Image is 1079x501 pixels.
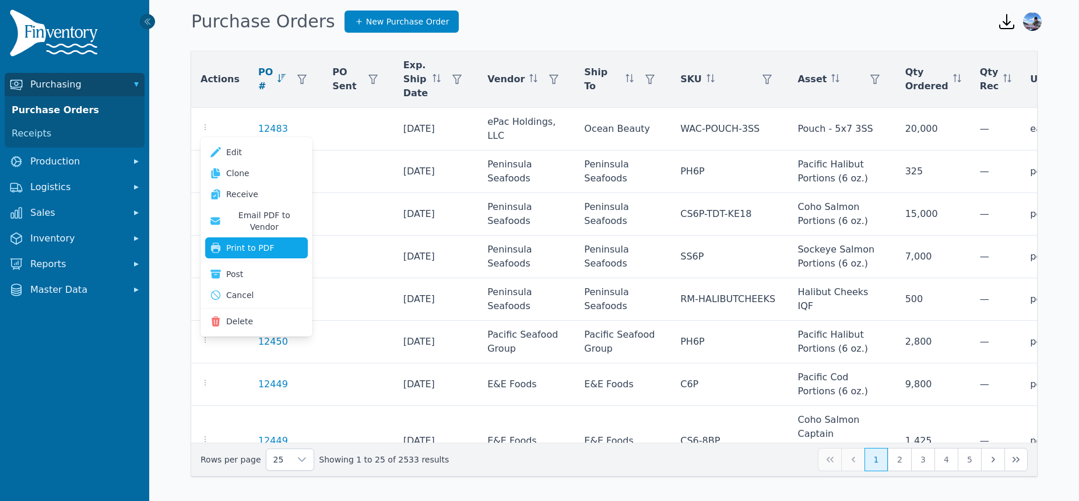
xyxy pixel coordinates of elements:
[575,236,671,278] td: Peninsula Seafoods
[394,193,479,236] td: [DATE]
[5,73,145,96] button: Purchasing
[575,150,671,193] td: Peninsula Seafoods
[864,448,888,471] button: Page 1
[788,321,895,363] td: Pacific Halibut Portions (6 oz.)
[478,363,575,406] td: E&E Foods
[9,9,103,61] img: Finventory
[5,278,145,302] button: Master Data
[7,99,142,122] a: Purchase Orders
[971,278,1021,321] td: —
[896,236,971,278] td: 7,000
[971,321,1021,363] td: —
[478,278,575,321] td: Peninsula Seafoods
[575,363,671,406] td: E&E Foods
[788,406,895,477] td: Coho Salmon Captain [PERSON_NAME] (6-8 oz.)
[1023,12,1042,31] img: Garrett McMullen
[5,150,145,173] button: Production
[971,108,1021,150] td: —
[5,176,145,199] button: Logistics
[332,65,356,93] span: PO Sent
[5,227,145,250] button: Inventory
[1004,448,1028,471] button: Last Page
[394,321,479,363] td: [DATE]
[403,58,428,100] span: Exp. Ship Date
[30,180,124,194] span: Logistics
[394,278,479,321] td: [DATE]
[30,206,124,220] span: Sales
[971,406,1021,477] td: —
[671,150,788,193] td: PH6P
[30,78,124,92] span: Purchasing
[971,236,1021,278] td: —
[788,150,895,193] td: Pacific Halibut Portions (6 oz.)
[671,236,788,278] td: SS6P
[366,16,449,27] span: New Purchase Order
[478,150,575,193] td: Peninsula Seafoods
[671,406,788,477] td: CS6-8BP
[575,108,671,150] td: Ocean Beauty
[205,184,308,205] a: Receive
[896,363,971,406] td: 9,800
[671,321,788,363] td: PH6P
[394,406,479,477] td: [DATE]
[205,264,308,285] button: Post
[671,193,788,236] td: CS6P-TDT-KE18
[258,377,288,391] a: 12449
[205,285,308,306] button: Cancel
[971,193,1021,236] td: —
[788,363,895,406] td: Pacific Cod Portions (6 oz.)
[394,363,479,406] td: [DATE]
[478,236,575,278] td: Peninsula Seafoods
[980,65,999,93] span: Qty Rec
[30,155,124,169] span: Production
[5,201,145,225] button: Sales
[319,454,449,465] span: Showing 1 to 25 of 2533 results
[971,363,1021,406] td: —
[30,283,124,297] span: Master Data
[478,406,575,477] td: E&E Foods
[896,108,971,150] td: 20,000
[896,406,971,477] td: 1,425
[30,257,124,271] span: Reports
[394,108,479,150] td: [DATE]
[191,11,335,32] h1: Purchase Orders
[934,448,958,471] button: Page 4
[478,321,575,363] td: Pacific Seafood Group
[201,72,240,86] span: Actions
[896,321,971,363] td: 2,800
[7,122,142,145] a: Receipts
[205,237,308,258] button: Print to PDF
[905,65,948,93] span: Qty Ordered
[671,278,788,321] td: RM-HALIBUTCHEEKS
[258,122,288,136] a: 12483
[30,232,124,246] span: Inventory
[575,278,671,321] td: Peninsula Seafoods
[575,321,671,363] td: Pacific Seafood Group
[205,142,308,163] a: Edit
[971,150,1021,193] td: —
[981,448,1004,471] button: Next Page
[575,193,671,236] td: Peninsula Seafoods
[258,434,288,448] a: 12449
[797,72,827,86] span: Asset
[788,278,895,321] td: Halibut Cheeks IQF
[205,205,308,237] button: Email PDF to Vendor
[5,253,145,276] button: Reports
[478,193,575,236] td: Peninsula Seafoods
[671,108,788,150] td: WAC-POUCH-3SS
[394,150,479,193] td: [DATE]
[788,108,895,150] td: Pouch - 5x7 3SS
[888,448,911,471] button: Page 2
[788,193,895,236] td: Coho Salmon Portions (6 oz.)
[266,449,291,470] span: Rows per page
[205,163,308,184] a: Clone
[394,236,479,278] td: [DATE]
[258,65,273,93] span: PO #
[911,448,934,471] button: Page 3
[788,236,895,278] td: Sockeye Salmon Portions (6 oz.)
[958,448,981,471] button: Page 5
[896,278,971,321] td: 500
[896,150,971,193] td: 325
[671,363,788,406] td: C6P
[584,65,621,93] span: Ship To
